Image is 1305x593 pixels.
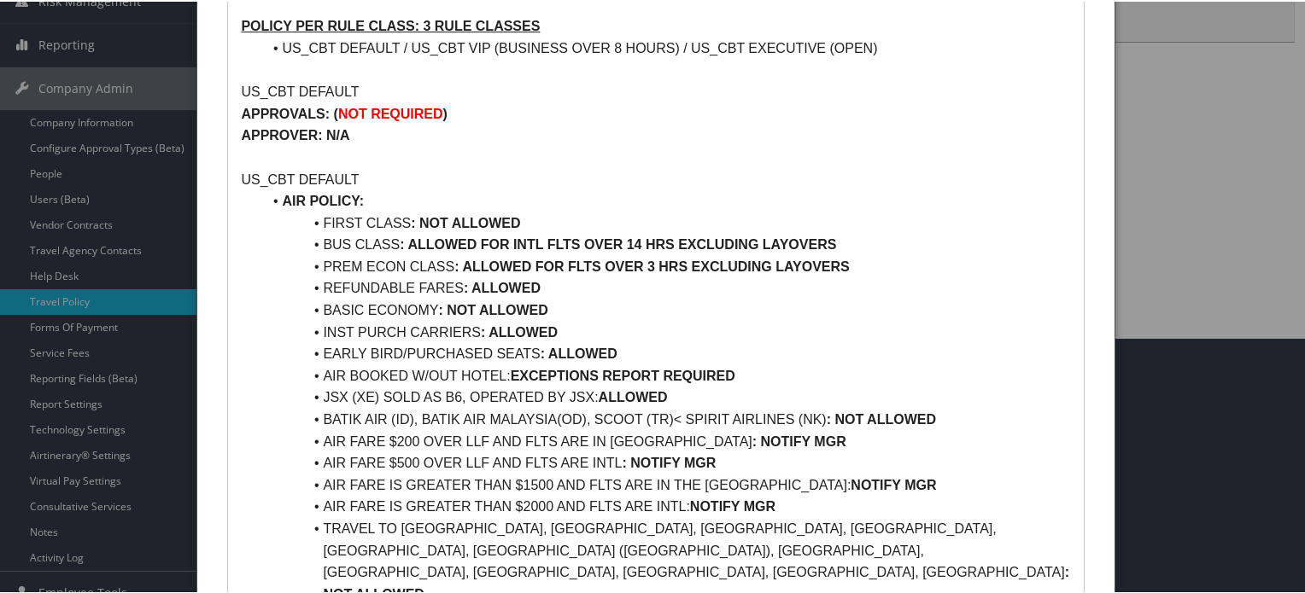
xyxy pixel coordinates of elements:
strong: NOT REQUIRED [338,105,443,119]
li: BUS CLASS [261,232,1070,254]
strong: AIR POLICY: [282,192,364,206]
li: EARLY BIRD/PURCHASED SEATS [261,341,1070,363]
strong: EXCEPTIONS REPORT REQUIRED [511,367,735,381]
li: AIR FARE $500 OVER LLF AND FLTS ARE INTL [261,451,1070,473]
strong: : ALLOWED FOR INTL FLTS OVER 14 HRS EXCLUDING LAYOVERS [400,235,836,250]
u: POLICY PER RULE CLASS: 3 RULE CLASSES [241,17,540,32]
strong: NOTIFY MGR [690,497,775,512]
strong: : ALLOWED [464,279,541,294]
p: US_CBT DEFAULT [241,167,1070,189]
li: INST PURCH CARRIERS [261,320,1070,342]
li: AIR FARE $200 OVER LLF AND FLTS ARE IN [GEOGRAPHIC_DATA] [261,429,1070,451]
strong: : NOT ALLOWED [827,410,936,425]
li: JSX (XE) SOLD AS B6, OPERATED BY JSX: [261,385,1070,407]
strong: : NOT ALLOWED [411,214,520,229]
li: REFUNDABLE FARES [261,276,1070,298]
strong: ( [334,105,338,119]
strong: NOTIFY MGR [851,476,936,491]
li: BATIK AIR (ID), BATIK AIR MALAYSIA(OD), SCOOT (TR)< SPIRIT AIRLINES (NK) [261,407,1070,429]
strong: : ALLOWED [481,323,558,338]
li: BASIC ECONOMY [261,298,1070,320]
strong: : NOT ALLOWED [439,301,548,316]
strong: ) [443,105,448,119]
strong: : NOTIFY MGR [752,433,846,447]
strong: ALLOWED [599,388,668,403]
li: AIR FARE IS GREATER THAN $2000 AND FLTS ARE INTL: [261,494,1070,516]
strong: : NOTIFY MGR [622,454,716,468]
li: US_CBT DEFAULT / US_CBT VIP (BUSINESS OVER 8 HOURS) / US_CBT EXECUTIVE (OPEN) [261,36,1070,58]
strong: : ALLOWED FOR FLTS OVER 3 HRS EXCLUDING LAYOVERS [454,258,850,272]
strong: APPROVALS: [241,105,330,119]
li: FIRST CLASS [261,211,1070,233]
li: AIR BOOKED W/OUT HOTEL: [261,363,1070,386]
strong: : ALLOWED [541,345,617,359]
p: US_CBT DEFAULT [241,79,1070,102]
li: AIR FARE IS GREATER THAN $1500 AND FLTS ARE IN THE [GEOGRAPHIC_DATA]: [261,473,1070,495]
li: PREM ECON CLASS [261,254,1070,276]
strong: APPROVER: N/A [241,126,349,141]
